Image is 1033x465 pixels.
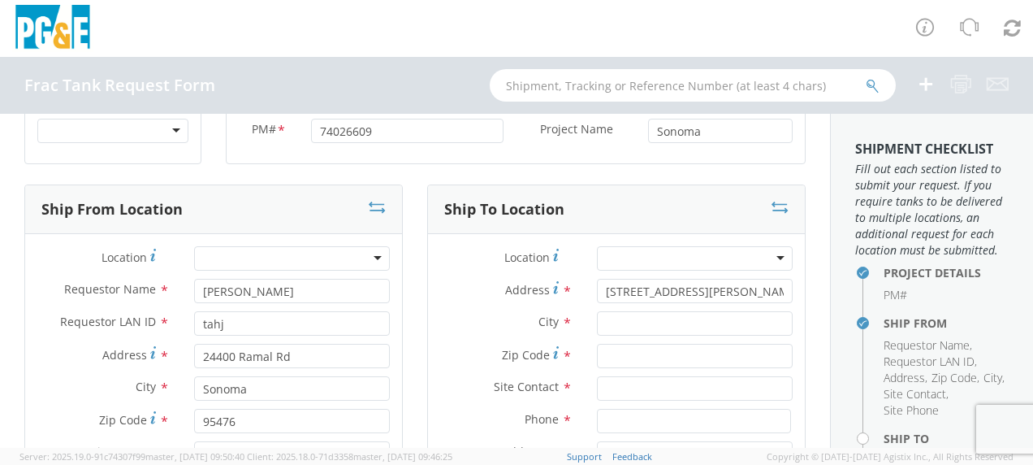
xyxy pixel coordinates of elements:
h3: Ship From Location [41,202,183,218]
span: Zip Code [99,412,147,428]
span: City [136,379,156,394]
span: PM# [252,121,276,140]
span: Project Name [540,121,613,140]
input: Shipment, Tracking or Reference Number (at least 4 chars) [490,69,896,102]
span: Requestor Name [884,337,970,353]
span: Address [505,282,550,298]
h3: Shipment Checklist [855,142,1009,157]
span: Server: 2025.19.0-91c74307f99 [19,450,244,463]
img: pge-logo-06675f144f4cfa6a6814.png [12,5,93,53]
span: Requestor LAN ID [884,354,975,369]
a: Support [567,450,602,463]
a: Feedback [612,450,652,463]
span: Address [102,347,147,363]
h4: Frac Tank Request Form [24,76,215,94]
span: PM# [884,287,907,302]
span: Site Contact [884,386,946,402]
span: Requestor LAN ID [60,314,156,329]
span: Zip Code [931,370,977,385]
span: master, [DATE] 09:46:25 [353,450,452,463]
span: Zip Code [502,347,550,363]
span: Site Contact [494,379,559,394]
span: Site Contact [91,444,156,459]
span: Address [884,370,925,385]
h4: Ship To [884,432,1009,445]
li: , [884,386,949,402]
span: master, [DATE] 09:50:40 [145,450,244,463]
h4: Project Details [884,267,1009,279]
span: Add Notes [502,444,559,459]
span: Phone [525,411,559,427]
h4: Ship From [884,317,1009,329]
span: Location [102,250,147,265]
li: , [983,370,1005,386]
span: Copyright © [DATE]-[DATE] Agistix Inc., All Rights Reserved [767,450,1014,463]
span: Fill out each section listed to submit your request. If you require tanks to be delivered to mult... [855,161,1009,259]
li: , [884,337,972,354]
li: , [931,370,979,386]
span: City [538,314,559,329]
li: , [884,354,977,370]
span: Site Phone [884,402,939,418]
span: City [983,370,1002,385]
h3: Ship To Location [444,202,564,218]
span: Requestor Name [64,281,156,297]
li: , [884,370,927,386]
span: Client: 2025.18.0-71d3358 [247,450,452,463]
span: Location [504,250,550,265]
